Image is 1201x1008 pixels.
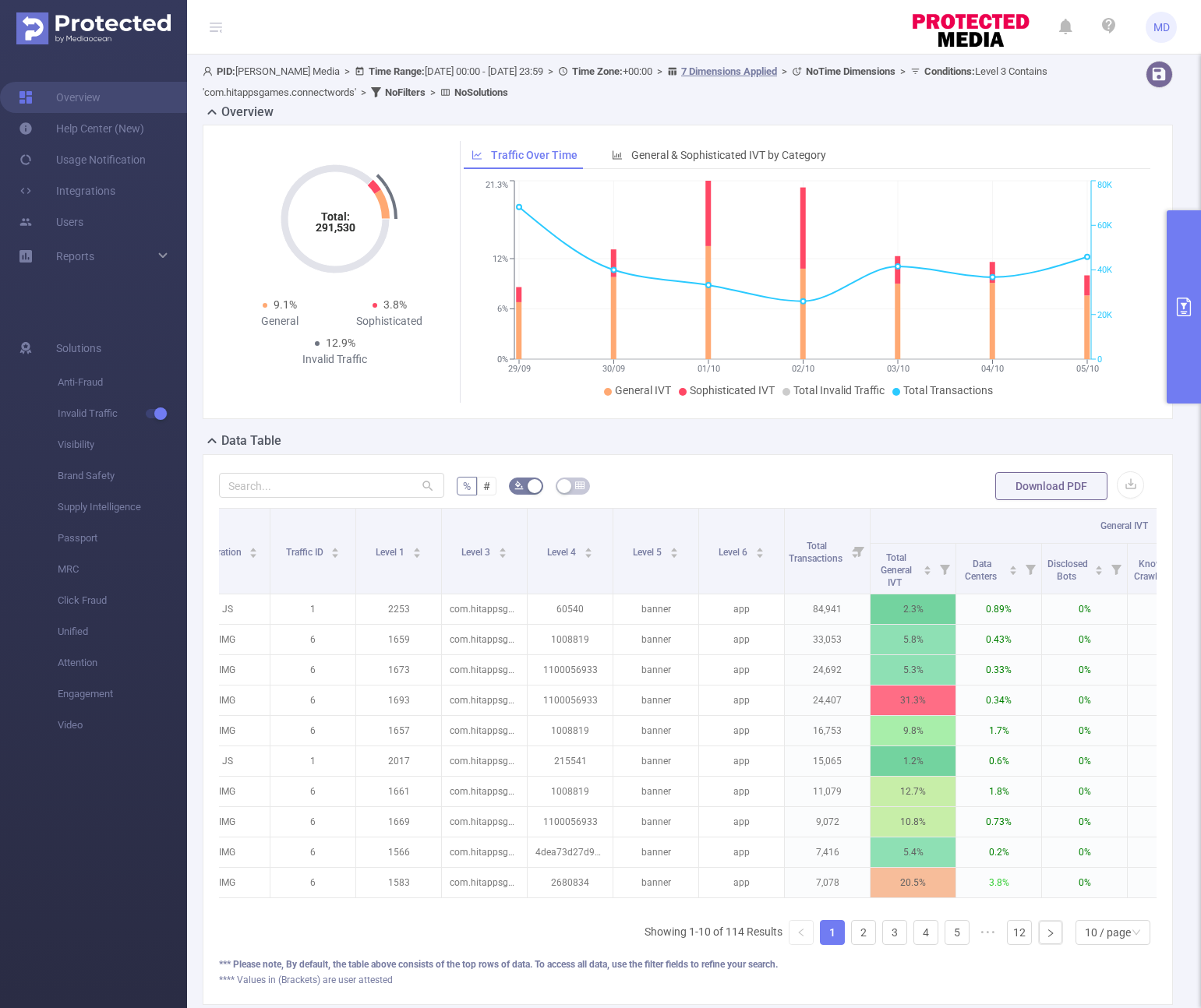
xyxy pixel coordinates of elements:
[58,523,187,554] span: Passport
[995,472,1107,500] button: Download PDF
[442,716,527,745] p: com.hitappsgames.connectwords
[613,594,698,624] p: banner
[755,545,765,555] div: Sort
[507,364,530,374] tspan: 29/09
[270,594,355,624] p: 1
[528,807,613,837] p: 1100056933
[528,594,613,624] p: 60540
[58,492,187,523] span: Supply Intelligence
[645,920,782,945] li: Showing 1-10 of 114 Results
[19,206,83,238] a: Users
[196,547,244,558] span: Integration
[871,746,956,776] p: 1.2%
[185,868,270,897] p: IMG
[1008,563,1018,573] div: Sort
[956,807,1041,837] p: 0.73%
[497,305,508,315] tspan: 6%
[340,65,355,77] span: >
[871,807,956,837] p: 10.8%
[945,921,969,944] a: 5
[56,250,94,263] span: Reports
[945,920,970,945] li: 5
[1019,544,1041,594] i: Filter menu
[613,716,698,745] p: banner
[185,655,270,685] p: IMG
[383,298,407,311] span: 3.8%
[699,594,784,624] p: app
[699,655,784,685] p: app
[58,585,187,616] span: Click Fraud
[881,552,912,588] span: Total General IVT
[442,746,527,776] p: com.hitappsgames.connectwords
[219,957,1157,971] div: *** Please note, By default, the table above consists of the top rows of data. To access all data...
[185,625,270,654] p: IMG
[797,928,806,937] i: icon: left
[454,86,508,98] b: No Solutions
[883,921,906,944] a: 3
[442,686,527,715] p: com.hitappsgames.connectwords
[185,746,270,776] p: JS
[1042,625,1127,654] p: 0%
[871,594,956,624] p: 2.3%
[219,973,1157,987] div: **** Values in (Brackets) are user attested
[221,432,281,450] h2: Data Table
[669,545,678,550] i: icon: caret-up
[335,313,445,330] div: Sophisticated
[315,221,355,234] tspan: 291,530
[270,716,355,745] p: 6
[633,547,664,558] span: Level 5
[1134,559,1172,582] span: Known Crawlers
[58,429,187,460] span: Visibility
[1042,868,1127,897] p: 0%
[755,552,764,556] i: icon: caret-down
[330,545,340,555] div: Sort
[1008,921,1031,944] a: 12
[19,175,115,206] a: Integrations
[785,746,870,776] p: 15,065
[491,149,578,161] span: Traffic Over Time
[528,837,613,867] p: 4dea73d27d924a73be55984fd56e834a
[1085,921,1131,944] div: 10 / page
[219,473,444,498] input: Search...
[249,552,258,556] i: icon: caret-down
[903,384,993,397] span: Total Transactions
[851,920,876,945] li: 2
[755,545,764,550] i: icon: caret-up
[871,868,956,897] p: 20.5%
[498,545,507,555] div: Sort
[1042,807,1127,837] p: 0%
[602,364,625,374] tspan: 30/09
[1097,354,1102,365] tspan: 0
[956,837,1041,867] p: 0.2%
[493,254,508,264] tspan: 12%
[699,777,784,806] p: app
[1094,563,1104,573] div: Sort
[699,746,784,776] p: app
[1042,716,1127,745] p: 0%
[785,716,870,745] p: 16,753
[669,545,679,555] div: Sort
[956,686,1041,715] p: 0.34%
[871,686,956,715] p: 31.3%
[821,921,844,944] a: 1
[270,868,355,897] p: 6
[58,367,187,398] span: Anti-Fraud
[472,150,482,160] i: icon: line-chart
[270,837,355,867] p: 6
[270,807,355,837] p: 6
[584,545,593,555] div: Sort
[697,364,719,374] tspan: 01/10
[286,547,326,558] span: Traffic ID
[785,655,870,685] p: 24,692
[956,868,1041,897] p: 3.8%
[976,920,1001,945] li: Next 5 Pages
[385,86,426,98] b: No Filters
[923,563,932,573] div: Sort
[528,686,613,715] p: 1100056933
[924,563,932,568] i: icon: caret-up
[58,710,187,741] span: Video
[412,552,421,556] i: icon: caret-down
[785,686,870,715] p: 24,407
[785,625,870,654] p: 33,053
[871,716,956,745] p: 9.8%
